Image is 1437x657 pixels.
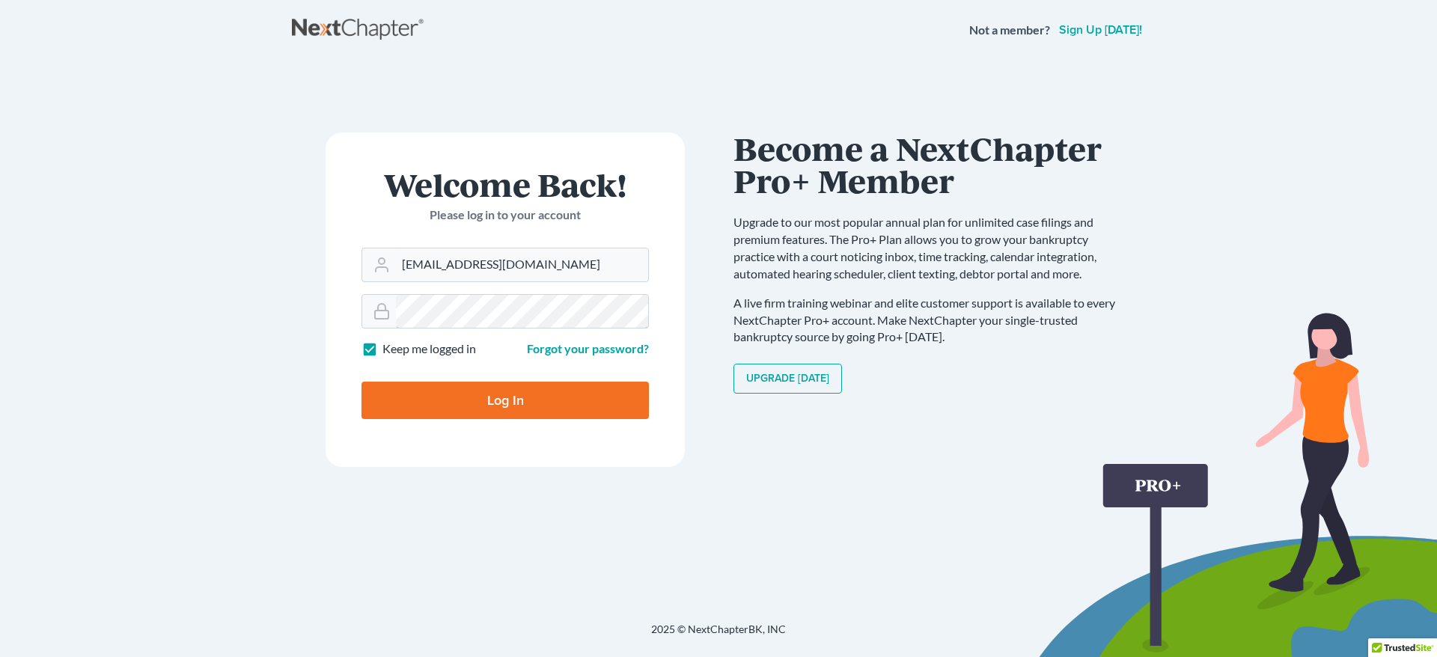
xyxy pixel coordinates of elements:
input: Log In [361,382,649,419]
input: Email Address [396,248,648,281]
p: Upgrade to our most popular annual plan for unlimited case filings and premium features. The Pro+... [733,214,1130,282]
a: Upgrade [DATE] [733,364,842,394]
div: 2025 © NextChapterBK, INC [292,622,1145,649]
p: Please log in to your account [361,207,649,224]
h1: Become a NextChapter Pro+ Member [733,132,1130,196]
a: Sign up [DATE]! [1056,24,1145,36]
label: Keep me logged in [382,340,476,358]
h1: Welcome Back! [361,168,649,201]
p: A live firm training webinar and elite customer support is available to every NextChapter Pro+ ac... [733,295,1130,346]
strong: Not a member? [969,22,1050,39]
a: Forgot your password? [527,341,649,355]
